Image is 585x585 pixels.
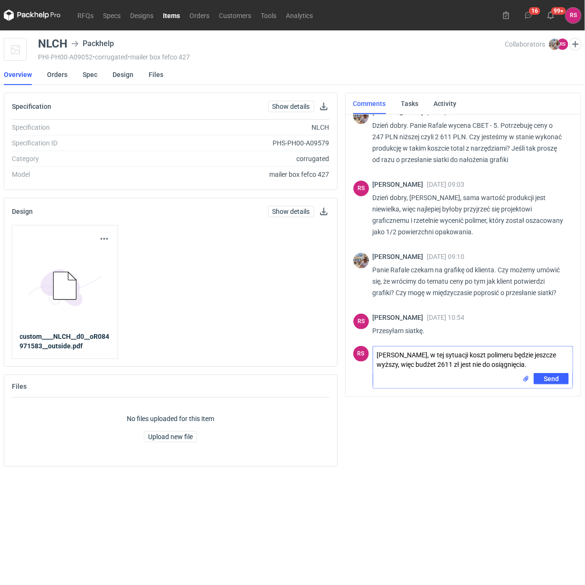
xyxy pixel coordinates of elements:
[20,333,110,350] strong: custom____NLCH__d0__oR084971583__outside.pdf
[214,10,256,21] a: Customers
[127,414,214,423] p: No files uploaded for this item
[353,346,369,362] figcaption: RS
[353,253,369,269] img: Michał Palasek
[98,10,125,21] a: Specs
[373,192,566,238] p: Dzień dobry, [PERSON_NAME], sama wartość produkcji jest niewielka, więc najlepiej byłoby przyjrze...
[47,64,67,85] a: Orders
[256,10,281,21] a: Tools
[373,253,427,260] span: [PERSON_NAME]
[12,170,139,179] div: Model
[373,325,566,336] p: Przesyłam siatkę.
[353,314,369,329] div: Rafał Stani
[353,108,369,124] img: Michał Palasek
[4,64,32,85] a: Overview
[158,10,185,21] a: Items
[427,181,465,188] span: [DATE] 09:03
[534,373,569,384] button: Send
[12,383,27,390] h2: Files
[185,10,214,21] a: Orders
[373,264,566,298] p: Panie Rafale czekam na grafikę od klienta. Czy możemy umówić się, że wrócimy do tematu ceny po ty...
[544,375,559,382] span: Send
[505,40,545,48] span: Collaborators
[113,64,133,85] a: Design
[549,38,560,50] img: Michał Palasek
[38,38,67,49] div: NLCH
[401,93,419,114] a: Tasks
[373,314,427,321] span: [PERSON_NAME]
[373,181,427,188] span: [PERSON_NAME]
[12,123,139,132] div: Specification
[427,314,465,321] span: [DATE] 10:54
[144,431,197,442] button: Upload new file
[128,53,190,61] span: • mailer box fefco 427
[125,10,158,21] a: Designs
[83,64,97,85] a: Spec
[148,433,193,440] span: Upload new file
[373,346,573,373] textarea: [PERSON_NAME], w tej sytuacji koszt polimeru będzie jeszcze wyższy, więc budżet 2611 zł jest nie ...
[521,8,536,23] button: 16
[139,154,329,163] div: corrugated
[543,8,558,23] button: 99+
[353,181,369,196] div: Rafał Stani
[566,8,581,23] button: RS
[20,332,110,351] a: custom____NLCH__d0__oR084971583__outside.pdf
[318,206,330,217] a: Download design
[149,64,163,85] a: Files
[353,314,369,329] figcaption: RS
[353,181,369,196] figcaption: RS
[93,53,128,61] span: • corrugated
[98,233,110,245] button: Actions
[566,8,581,23] div: Rafał Stani
[12,208,33,215] h2: Design
[353,93,386,114] a: Comments
[569,38,582,50] button: Edit collaborators
[71,38,114,49] div: Packhelp
[268,101,314,112] a: Show details
[139,170,329,179] div: mailer box fefco 427
[373,120,566,165] p: Dzień dobry. Panie Rafale wycena CBET - 5. Potrzebuję ceny o 247 PLN niższej czyli 2 611 PLN. Czy...
[353,346,369,362] div: Rafał Stani
[12,103,51,110] h2: Specification
[4,10,61,21] svg: Packhelp Pro
[38,53,505,61] div: PHI-PH00-A09052
[139,123,329,132] div: NLCH
[427,253,465,260] span: [DATE] 09:10
[281,10,318,21] a: Analytics
[139,138,329,148] div: PHS-PH00-A09579
[268,206,314,217] a: Show details
[73,10,98,21] a: RFQs
[557,38,568,50] figcaption: RS
[12,154,139,163] div: Category
[434,93,457,114] a: Activity
[12,138,139,148] div: Specification ID
[318,101,330,112] button: Download specification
